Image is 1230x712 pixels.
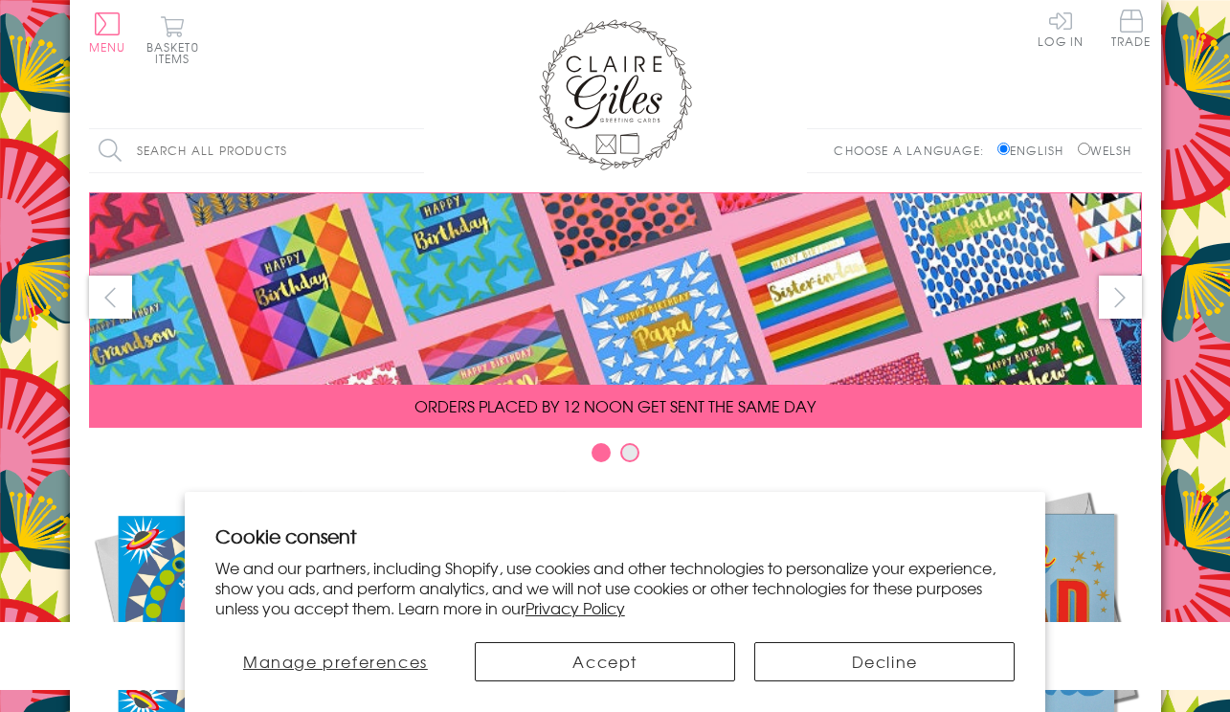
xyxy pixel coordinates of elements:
span: Manage preferences [243,650,428,673]
button: Carousel Page 1 (Current Slide) [592,443,611,462]
label: Welsh [1078,142,1132,159]
input: Search all products [89,129,424,172]
button: next [1099,276,1142,319]
span: 0 items [155,38,199,67]
div: Carousel Pagination [89,442,1142,472]
label: English [997,142,1073,159]
input: Search [405,129,424,172]
img: Claire Giles Greetings Cards [539,19,692,170]
span: Menu [89,38,126,56]
button: prev [89,276,132,319]
span: ORDERS PLACED BY 12 NOON GET SENT THE SAME DAY [414,394,816,417]
button: Accept [475,642,735,681]
span: Trade [1111,10,1152,47]
button: Decline [754,642,1015,681]
h2: Cookie consent [215,523,1016,549]
a: Privacy Policy [526,596,625,619]
button: Basket0 items [146,15,199,64]
p: We and our partners, including Shopify, use cookies and other technologies to personalize your ex... [215,558,1016,617]
button: Menu [89,12,126,53]
input: Welsh [1078,143,1090,155]
a: Trade [1111,10,1152,51]
input: English [997,143,1010,155]
button: Manage preferences [215,642,456,681]
p: Choose a language: [834,142,994,159]
button: Carousel Page 2 [620,443,639,462]
a: Log In [1038,10,1084,47]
